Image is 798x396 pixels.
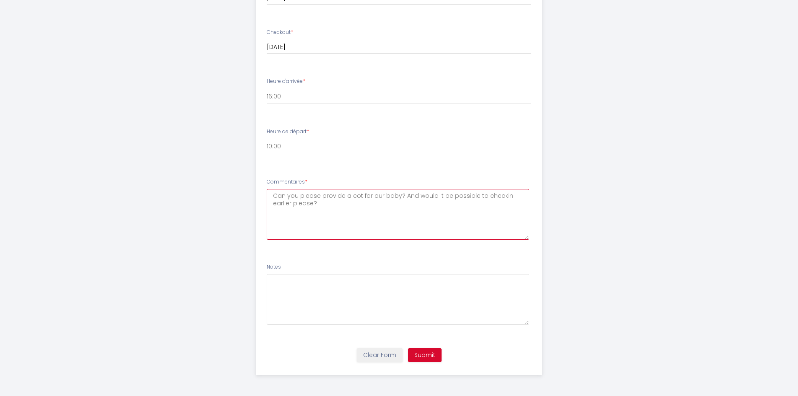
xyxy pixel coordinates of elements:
label: Notes [267,263,281,271]
label: Commentaires [267,178,307,186]
label: Heure de départ [267,128,309,136]
button: Clear Form [357,348,403,362]
label: Heure d'arrivée [267,78,305,85]
button: Submit [408,348,442,362]
label: Checkout [267,28,293,36]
